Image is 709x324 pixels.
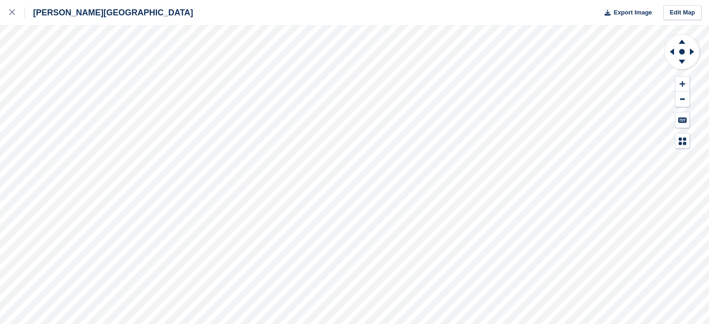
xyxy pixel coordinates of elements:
span: Export Image [613,8,652,17]
button: Map Legend [675,133,689,149]
button: Export Image [599,5,652,21]
div: [PERSON_NAME][GEOGRAPHIC_DATA] [25,7,193,18]
a: Edit Map [663,5,702,21]
button: Zoom In [675,76,689,92]
button: Zoom Out [675,92,689,107]
button: Keyboard Shortcuts [675,112,689,128]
